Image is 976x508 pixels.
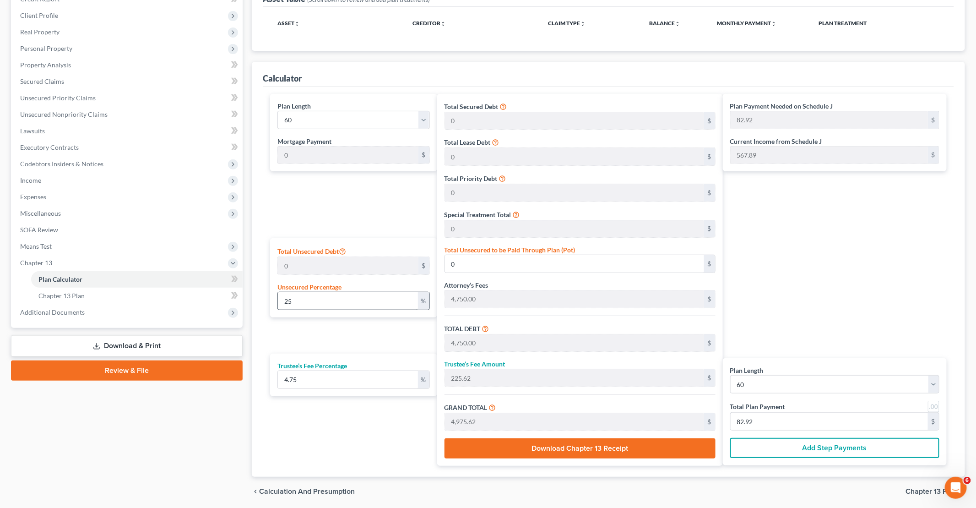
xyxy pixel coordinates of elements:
th: Plan Treatment [811,14,947,33]
span: Means Test [20,242,52,250]
div: % [418,292,429,310]
input: 0.00 [445,148,704,165]
label: Special Treatment Total [445,210,511,219]
input: 0.00 [731,147,928,164]
span: 6 [964,477,971,484]
input: 0.00 [278,292,418,310]
label: Total Lease Debt [445,137,491,147]
i: unfold_more [771,21,777,27]
div: $ [418,257,429,274]
a: Review & File [11,361,243,381]
span: Plan Calculator [38,275,82,283]
label: Total Plan Payment [730,402,785,411]
label: Trustee’s Fee Amount [445,359,505,369]
span: Expenses [20,193,46,201]
div: $ [418,147,429,164]
span: Calculation and Presumption [259,488,355,495]
div: $ [928,111,939,129]
a: Plan Calculator [31,271,243,288]
span: Income [20,176,41,184]
input: 0.00 [445,290,704,308]
label: Plan Length [730,366,764,375]
span: Chapter 13 Plan [38,292,85,300]
input: 0.00 [445,334,704,352]
input: 0.00 [278,257,418,274]
input: 0.00 [445,255,704,273]
span: Secured Claims [20,77,64,85]
a: Secured Claims [13,73,243,90]
a: Monthly Paymentunfold_more [717,20,777,27]
span: SOFA Review [20,226,58,234]
div: % [418,371,429,388]
div: $ [704,220,715,238]
a: Claim Typeunfold_more [548,20,586,27]
label: Total Priority Debt [445,174,498,183]
span: Miscellaneous [20,209,61,217]
input: 0.00 [731,111,928,129]
label: Trustee’s Fee Percentage [277,361,347,371]
input: 0.00 [445,184,704,202]
a: SOFA Review [13,222,243,238]
input: 0.00 [445,112,704,130]
label: Attorney’s Fees [445,280,488,290]
a: Lawsuits [13,123,243,139]
a: Balanceunfold_more [650,20,681,27]
label: Mortgage Payment [277,137,331,146]
span: Additional Documents [20,308,85,316]
input: 0.00 [445,369,704,387]
div: $ [704,255,715,273]
a: Chapter 13 Plan [31,288,243,304]
span: Chapter 13 Plan [906,488,958,495]
span: Property Analysis [20,61,71,69]
label: Total Unsecured to be Paid Through Plan (Pot) [445,245,575,255]
label: Plan Length [277,101,311,111]
label: Total Unsecured Debt [277,246,346,257]
a: Download & Print [11,335,243,357]
span: Client Profile [20,11,58,19]
button: Chapter 13 Plan chevron_right [906,488,965,495]
i: unfold_more [580,21,586,27]
span: Unsecured Priority Claims [20,94,96,102]
div: $ [704,334,715,352]
span: Personal Property [20,44,72,52]
a: Creditorunfold_more [413,20,446,27]
div: $ [704,369,715,387]
iframe: Intercom live chat [945,477,967,499]
i: unfold_more [675,21,681,27]
div: $ [928,413,939,430]
label: TOTAL DEBT [445,324,481,333]
a: Assetunfold_more [277,20,300,27]
div: $ [928,147,939,164]
a: Unsecured Priority Claims [13,90,243,106]
button: chevron_left Calculation and Presumption [252,488,355,495]
span: Real Property [20,28,60,36]
input: 0.00 [445,413,704,431]
span: Lawsuits [20,127,45,135]
div: $ [704,413,715,431]
label: Total Secured Debt [445,102,499,111]
div: $ [704,184,715,202]
a: Round to nearest dollar [928,401,939,412]
span: Chapter 13 [20,259,52,267]
label: Plan Payment Needed on Schedule J [730,101,833,111]
label: Current Income from Schedule J [730,137,822,146]
input: 0.00 [278,371,418,388]
button: Download Chapter 13 Receipt [445,438,716,459]
span: Unsecured Nonpriority Claims [20,110,108,118]
button: Add Step Payments [730,438,939,458]
i: chevron_left [252,488,259,495]
a: Executory Contracts [13,139,243,156]
i: unfold_more [441,21,446,27]
div: $ [704,290,715,308]
a: Unsecured Nonpriority Claims [13,106,243,123]
a: Property Analysis [13,57,243,73]
input: 0.00 [445,220,704,238]
span: Executory Contracts [20,143,79,151]
div: $ [704,112,715,130]
input: 0.00 [278,147,418,164]
input: 0.00 [731,413,928,430]
i: unfold_more [294,21,300,27]
label: Unsecured Percentage [277,282,342,292]
label: GRAND TOTAL [445,403,488,412]
div: Calculator [263,73,302,84]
